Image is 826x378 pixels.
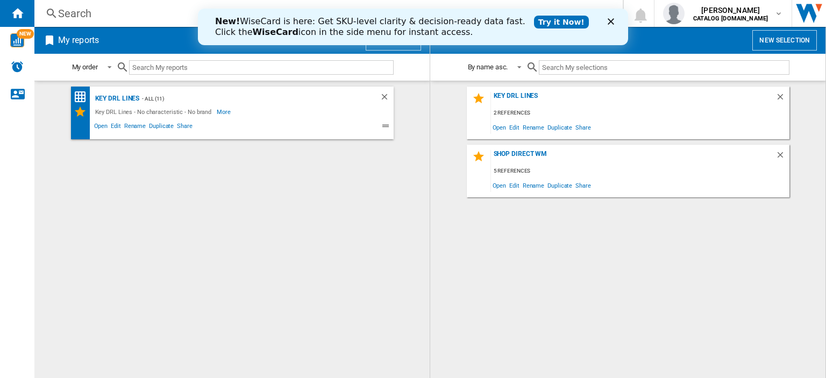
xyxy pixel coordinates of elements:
span: More [217,105,232,118]
span: Open [491,120,508,134]
span: Open [92,121,110,134]
span: Open [491,178,508,192]
span: Rename [521,120,546,134]
span: Share [574,120,593,134]
span: Duplicate [546,178,574,192]
iframe: Intercom live chat banner [198,9,628,45]
b: CATALOG [DOMAIN_NAME] [693,15,768,22]
div: Key DRL Lines - No characteristic - No brand [92,105,217,118]
img: wise-card.svg [10,33,24,47]
div: Close [410,10,421,16]
span: Share [175,121,194,134]
span: Edit [109,121,123,134]
div: 2 references [491,106,789,120]
span: Share [574,178,593,192]
img: profile.jpg [663,3,685,24]
div: Delete [775,92,789,106]
span: Rename [521,178,546,192]
span: Edit [508,178,521,192]
span: Duplicate [147,121,175,134]
span: Duplicate [546,120,574,134]
div: By name asc. [468,63,508,71]
div: Search [58,6,595,21]
h2: My reports [56,30,101,51]
div: Key DRL Lines [92,92,140,105]
span: Rename [123,121,147,134]
div: My Selections [74,105,92,118]
button: New selection [752,30,817,51]
input: Search My reports [129,60,394,75]
span: [PERSON_NAME] [693,5,768,16]
img: alerts-logo.svg [11,60,24,73]
div: My order [72,63,98,71]
div: Delete [775,150,789,165]
span: Edit [508,120,521,134]
div: Price Matrix [74,90,92,104]
div: - ALL (11) [139,92,358,105]
span: NEW [17,29,34,39]
div: Shop Direct WM [491,150,775,165]
div: Key DRL Lines [491,92,775,106]
div: Delete [380,92,394,105]
div: 5 references [491,165,789,178]
input: Search My selections [539,60,789,75]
